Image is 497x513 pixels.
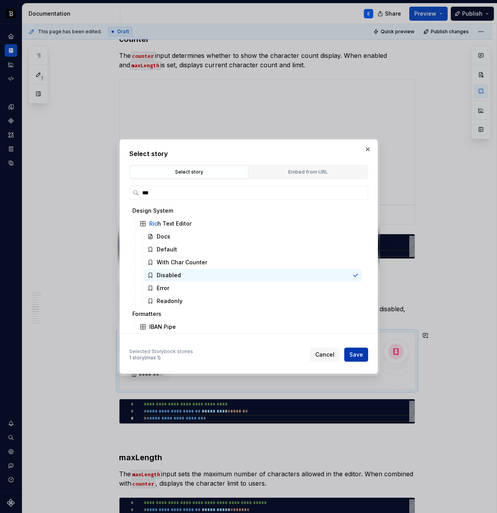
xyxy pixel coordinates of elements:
[133,168,246,176] div: Select story
[344,348,368,362] button: Save
[315,351,334,359] span: Cancel
[132,207,173,215] div: Design System
[157,271,181,279] div: Disabled
[149,220,192,228] div: h Text Editor
[252,168,365,176] div: Embed from URL
[157,246,177,253] div: Default
[129,348,193,355] div: Selected Storybook stories
[129,355,193,361] div: 1 story (max 1)
[157,297,183,305] div: Readonly
[310,348,340,362] button: Cancel
[157,284,169,292] div: Error
[132,310,161,318] div: Formatters
[129,149,368,158] h2: Select story
[157,233,170,240] div: Docs
[149,323,176,331] div: IBAN Pipe
[349,351,363,359] span: Save
[149,220,157,227] mark: Ric
[157,258,207,266] div: With Char Counter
